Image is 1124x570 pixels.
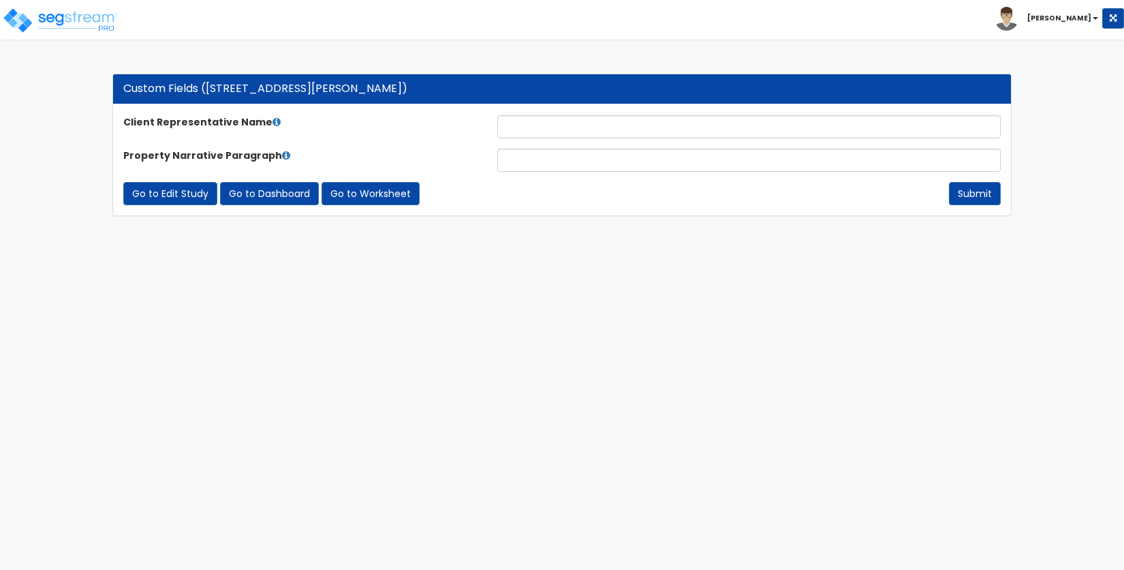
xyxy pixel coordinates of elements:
a: Go to Worksheet [322,182,420,205]
i: {{ client_rep_name }} [272,117,281,127]
div: Custom Fields ([STREET_ADDRESS][PERSON_NAME]) [123,81,1001,97]
button: Submit [949,182,1001,205]
a: Go to Dashboard [220,182,319,205]
i: {{ prop_narrative_paragraph }} [282,151,290,160]
b: [PERSON_NAME] [1027,13,1091,23]
label: Property Narrative Paragraph [113,149,487,162]
a: Go to Edit Study [123,182,217,205]
img: logo_pro_r.png [2,7,118,34]
img: avatar.png [995,7,1018,31]
label: Client Representative Name [113,115,487,129]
